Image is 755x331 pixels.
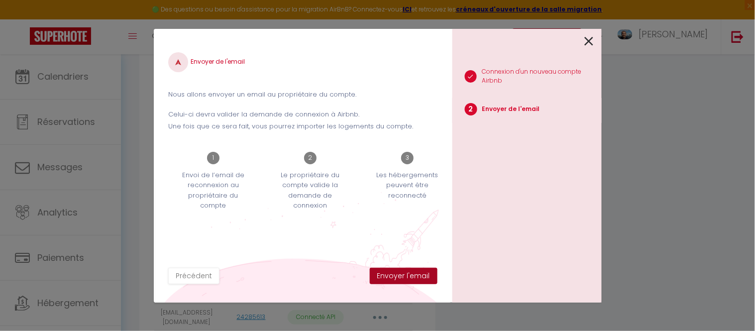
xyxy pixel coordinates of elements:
p: Les hébergements peuvent être reconnecté [369,170,446,201]
button: Envoyer l'email [370,268,437,285]
p: Envoyer de l'email [482,105,540,114]
p: Connexion d'un nouveau compte Airbnb [482,67,602,86]
p: Envoi de l’email de reconnexion au propriétaire du compte [175,170,252,211]
button: Précédent [168,268,219,285]
p: Le propriétaire du compte valide la demande de connexion [272,170,349,211]
button: Ouvrir le widget de chat LiveChat [8,4,38,34]
p: Nous allons envoyer un email au propriétaire du compte. [168,90,437,100]
span: 2 [465,103,477,115]
h4: Envoyer de l'email [168,52,437,72]
span: 1 [207,152,219,164]
span: 3 [401,152,414,164]
p: Une fois que ce sera fait, vous pourrez importer les logements du compte. [168,121,437,131]
p: Celui-ci devra valider la demande de connexion à Airbnb. [168,110,437,119]
span: 2 [304,152,317,164]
